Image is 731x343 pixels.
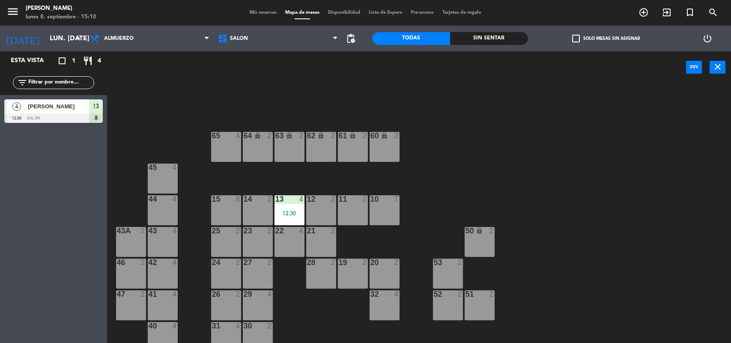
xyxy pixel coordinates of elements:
[236,290,241,298] div: 2
[457,290,462,298] div: 2
[307,132,307,140] div: 62
[572,35,580,42] span: check_box_outline_blank
[275,132,276,140] div: 63
[286,132,293,139] i: lock
[394,290,399,298] div: 4
[394,132,399,140] div: 2
[299,227,304,235] div: 4
[572,35,640,42] label: Solo mesas sin asignar
[299,132,304,140] div: 2
[140,227,146,235] div: 2
[104,36,134,42] span: Almuerzo
[83,56,93,66] i: restaurant
[172,290,177,298] div: 4
[172,164,177,171] div: 4
[275,195,276,203] div: 13
[639,7,649,18] i: add_circle_outline
[236,259,241,266] div: 2
[713,62,723,72] i: close
[93,101,99,111] span: 13
[28,102,89,111] span: [PERSON_NAME]
[362,259,367,266] div: 2
[275,227,276,235] div: 22
[686,61,702,74] button: power_input
[324,10,364,15] span: Disponibilidad
[254,132,261,139] i: lock
[17,78,27,88] i: filter_list
[26,4,96,13] div: [PERSON_NAME]
[72,56,75,66] span: 1
[267,322,272,330] div: 2
[245,10,281,15] span: Mis reservas
[331,132,336,140] div: 2
[708,7,718,18] i: search
[331,227,336,235] div: 2
[710,61,725,74] button: close
[140,290,146,298] div: 2
[476,227,483,234] i: lock
[236,132,241,140] div: 4
[299,195,304,203] div: 4
[307,227,307,235] div: 21
[331,195,336,203] div: 2
[27,78,94,87] input: Filtrar por nombre...
[331,259,336,266] div: 2
[6,5,19,21] button: menu
[489,227,494,235] div: 2
[685,7,695,18] i: turned_in_not
[236,322,241,330] div: 4
[172,322,177,330] div: 4
[281,10,324,15] span: Mapa de mesas
[172,227,177,235] div: 4
[172,195,177,203] div: 4
[6,5,19,18] i: menu
[307,195,307,203] div: 12
[662,7,672,18] i: exit_to_app
[267,227,272,235] div: 2
[394,195,399,203] div: 7
[98,56,101,66] span: 4
[406,10,438,15] span: Pre-acceso
[317,132,325,139] i: lock
[702,33,713,44] i: power_settings_new
[73,33,84,44] i: arrow_drop_down
[450,32,528,45] div: Sin sentar
[267,290,272,298] div: 4
[236,227,241,235] div: 2
[349,132,356,139] i: lock
[230,36,248,42] span: Salón
[394,259,399,266] div: 2
[362,195,367,203] div: 2
[140,259,146,266] div: 2
[12,102,21,111] span: 4
[26,13,96,21] div: lunes 8. septiembre - 15:10
[381,132,388,139] i: lock
[236,195,241,203] div: 8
